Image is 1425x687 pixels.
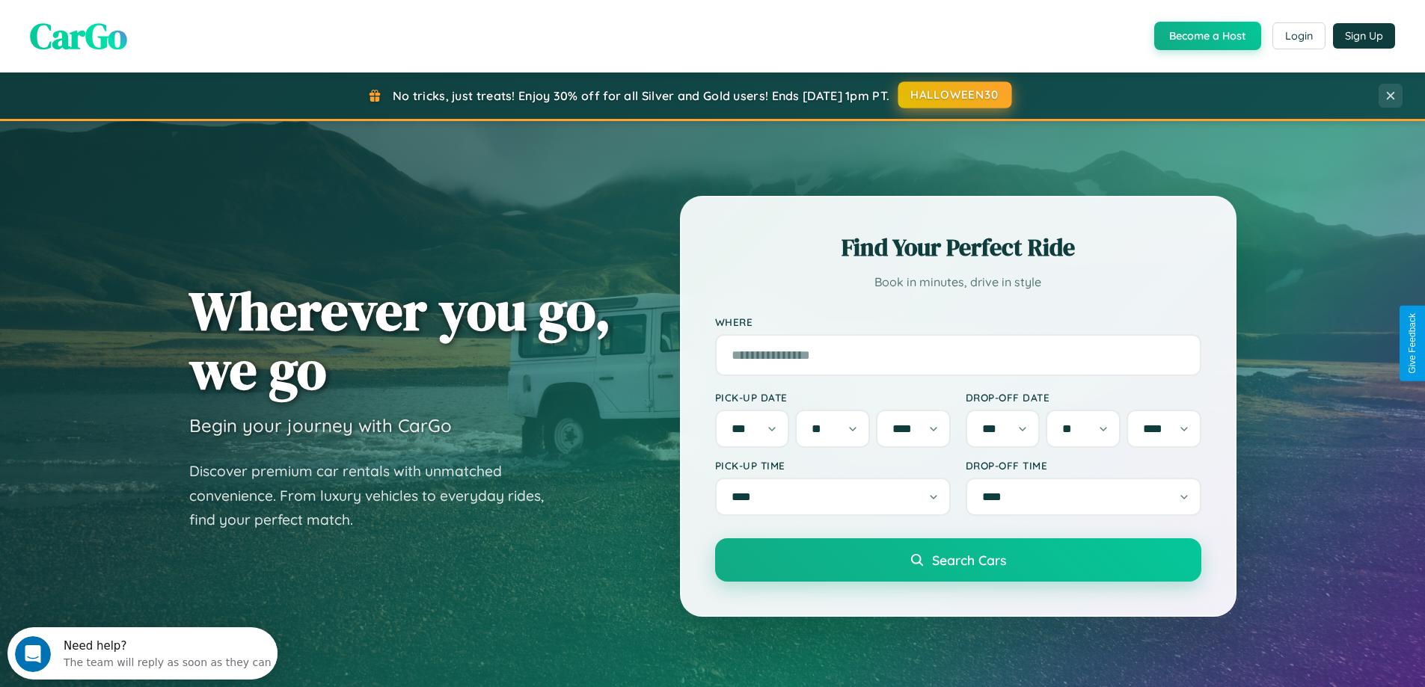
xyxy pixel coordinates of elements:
[1407,313,1418,374] div: Give Feedback
[715,315,1201,328] label: Where
[715,391,951,404] label: Pick-up Date
[189,459,563,532] p: Discover premium car rentals with unmatched convenience. From luxury vehicles to everyday rides, ...
[898,81,1012,108] button: HALLOWEEN30
[6,6,278,47] div: Open Intercom Messenger
[7,627,278,680] iframe: Intercom live chat discovery launcher
[30,11,127,61] span: CarGo
[1154,22,1261,50] button: Become a Host
[189,281,611,399] h1: Wherever you go, we go
[966,391,1201,404] label: Drop-off Date
[56,25,264,40] div: The team will reply as soon as they can
[56,13,264,25] div: Need help?
[966,459,1201,472] label: Drop-off Time
[189,414,452,437] h3: Begin your journey with CarGo
[715,459,951,472] label: Pick-up Time
[932,552,1006,568] span: Search Cars
[715,538,1201,582] button: Search Cars
[715,271,1201,293] p: Book in minutes, drive in style
[715,231,1201,264] h2: Find Your Perfect Ride
[15,636,51,672] iframe: Intercom live chat
[393,88,889,103] span: No tricks, just treats! Enjoy 30% off for all Silver and Gold users! Ends [DATE] 1pm PT.
[1333,23,1395,49] button: Sign Up
[1272,22,1326,49] button: Login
